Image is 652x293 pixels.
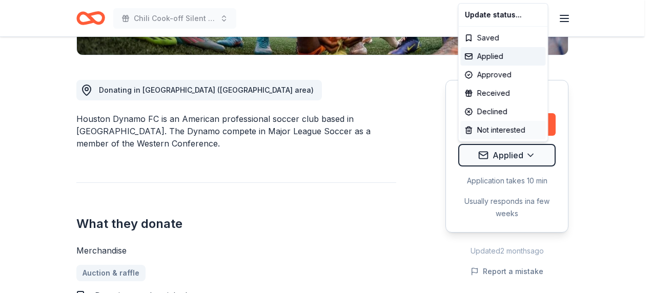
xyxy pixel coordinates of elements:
div: Update status... [460,6,545,24]
div: Applied [460,47,545,66]
div: Received [460,84,545,102]
span: Chili Cook-off Silent Auction [134,12,216,25]
div: Not interested [460,121,545,139]
div: Declined [460,102,545,121]
div: Approved [460,66,545,84]
div: Saved [460,29,545,47]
